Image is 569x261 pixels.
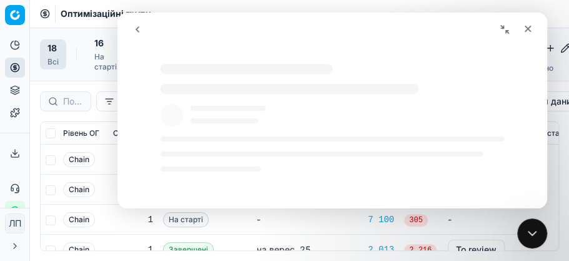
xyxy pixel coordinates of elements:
[163,242,214,257] span: Завершені
[163,212,209,227] span: На старті
[63,182,95,197] span: Chain
[63,128,99,138] span: Рівень OГ
[63,242,95,257] span: Chain
[63,95,83,108] input: Пошук
[443,205,537,235] td: -
[61,8,151,20] nav: breadcrumb
[404,214,428,227] span: 305
[94,37,104,49] span: 16
[113,128,153,138] span: Суб'єкт бізнесу
[448,240,505,260] button: To review
[47,42,57,54] span: 18
[47,57,59,67] div: Всі
[517,218,547,248] iframe: Intercom live chat
[96,91,156,111] button: Фільтр
[252,205,337,235] td: -
[113,213,153,226] div: 1
[342,243,394,256] a: 2 013
[63,152,95,167] span: Chain
[61,8,151,20] span: Оптимізаційні групи
[94,52,123,72] div: На старті
[6,214,24,233] span: ЛП
[113,243,153,256] div: 1
[113,183,153,196] div: 1
[257,244,310,255] span: на верес. 25
[117,13,547,208] iframe: Intercom live chat
[5,213,25,233] button: ЛП
[404,244,437,257] span: 2 216
[113,153,153,166] div: 1
[63,212,95,227] span: Chain
[342,213,394,226] a: 7 100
